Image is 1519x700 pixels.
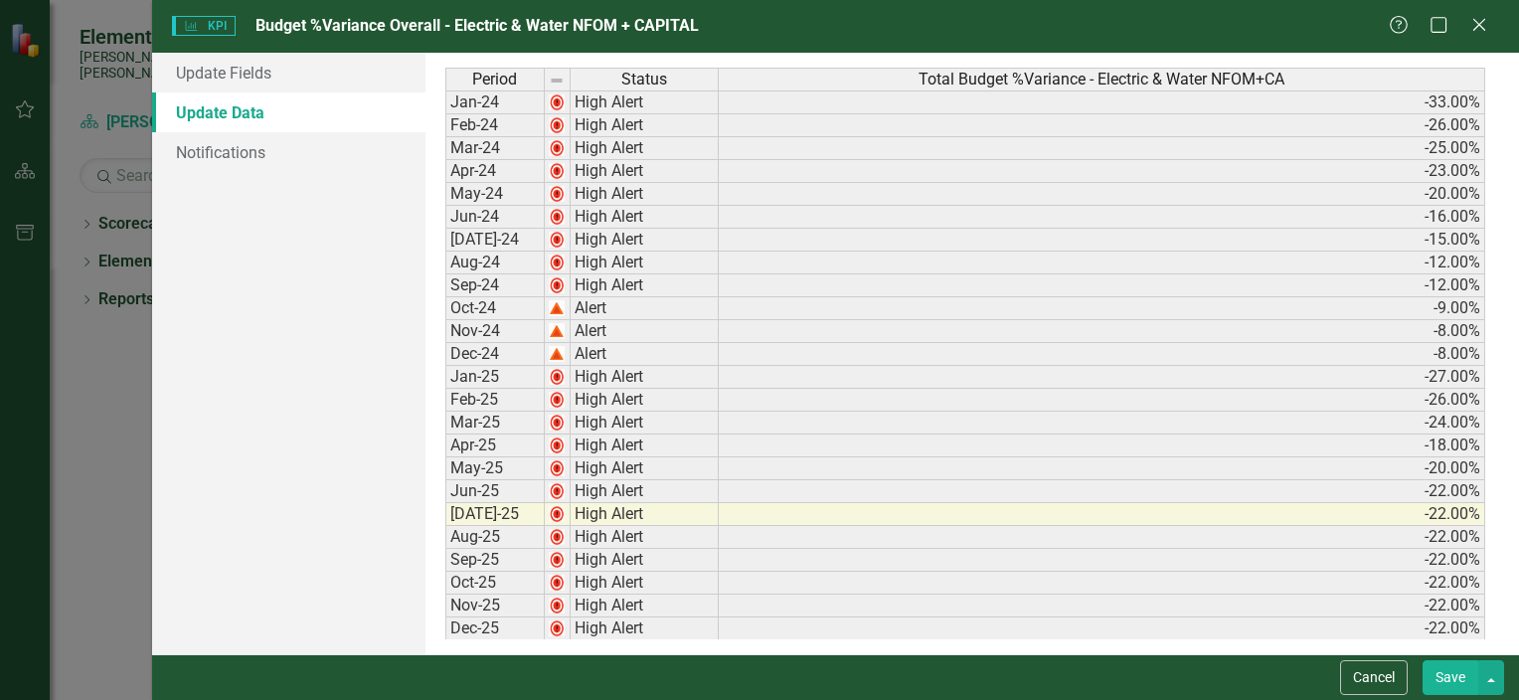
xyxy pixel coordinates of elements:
[1423,660,1478,695] button: Save
[571,412,719,435] td: High Alert
[571,366,719,389] td: High Alert
[549,323,565,339] img: 2Q==
[445,137,545,160] td: Mar-24
[549,346,565,362] img: 2Q==
[445,412,545,435] td: Mar-25
[549,94,565,110] img: 2Q==
[919,71,1284,88] span: Total Budget %Variance​ - Electric & Water NFOM+CA
[445,480,545,503] td: Jun-25
[445,274,545,297] td: Sep-24
[719,572,1485,595] td: -22.00%
[571,229,719,252] td: High Alert
[549,232,565,248] img: 2Q==
[719,183,1485,206] td: -20.00%
[719,274,1485,297] td: -12.00%
[719,457,1485,480] td: -20.00%
[571,160,719,183] td: High Alert
[172,16,236,36] span: KPI
[571,595,719,617] td: High Alert
[549,483,565,499] img: 2Q==
[571,435,719,457] td: High Alert
[719,160,1485,183] td: -23.00%
[719,320,1485,343] td: -8.00%
[445,320,545,343] td: Nov-24
[445,343,545,366] td: Dec-24
[549,437,565,453] img: 2Q==
[571,206,719,229] td: High Alert
[571,549,719,572] td: High Alert
[719,595,1485,617] td: -22.00%
[1340,660,1408,695] button: Cancel
[445,617,545,640] td: Dec-25
[549,369,565,385] img: 2Q==
[549,575,565,591] img: 2Q==
[719,549,1485,572] td: -22.00%
[549,415,565,431] img: 2Q==
[549,277,565,293] img: 2Q==
[445,435,545,457] td: Apr-25
[549,140,565,156] img: 2Q==
[571,114,719,137] td: High Alert
[719,389,1485,412] td: -26.00%
[571,572,719,595] td: High Alert
[445,160,545,183] td: Apr-24
[719,480,1485,503] td: -22.00%
[719,90,1485,114] td: -33.00%
[571,480,719,503] td: High Alert
[445,366,545,389] td: Jan-25
[571,274,719,297] td: High Alert
[445,572,545,595] td: Oct-25
[445,457,545,480] td: May-25
[445,183,545,206] td: May-24
[719,412,1485,435] td: -24.00%
[571,297,719,320] td: Alert
[549,506,565,522] img: 2Q==
[549,460,565,476] img: 2Q==
[549,209,565,225] img: 2Q==
[445,114,545,137] td: Feb-24
[549,117,565,133] img: 2Q==
[549,392,565,408] img: 2Q==
[571,457,719,480] td: High Alert
[719,206,1485,229] td: -16.00%
[152,53,425,92] a: Update Fields
[719,343,1485,366] td: -8.00%
[445,503,545,526] td: [DATE]-25
[549,300,565,316] img: 2Q==
[445,549,545,572] td: Sep-25
[549,163,565,179] img: 2Q==
[549,186,565,202] img: 2Q==
[571,90,719,114] td: High Alert
[571,137,719,160] td: High Alert
[571,617,719,640] td: High Alert
[571,183,719,206] td: High Alert
[719,617,1485,640] td: -22.00%
[549,529,565,545] img: 2Q==
[719,297,1485,320] td: -9.00%
[549,255,565,270] img: 2Q==
[719,435,1485,457] td: -18.00%
[571,252,719,274] td: High Alert
[472,71,517,88] span: Period
[571,503,719,526] td: High Alert
[549,73,565,88] img: 8DAGhfEEPCf229AAAAAElFTkSuQmCC
[571,389,719,412] td: High Alert
[445,297,545,320] td: Oct-24
[445,90,545,114] td: Jan-24
[549,552,565,568] img: 2Q==
[571,526,719,549] td: High Alert
[152,92,425,132] a: Update Data
[719,526,1485,549] td: -22.00%
[719,252,1485,274] td: -12.00%
[571,320,719,343] td: Alert
[445,526,545,549] td: Aug-25
[445,252,545,274] td: Aug-24
[445,389,545,412] td: Feb-25
[255,16,699,35] span: Budget %Variance Overall - Electric & Water NFOM + CAPITAL
[719,137,1485,160] td: -25.00%
[719,503,1485,526] td: -22.00%
[719,366,1485,389] td: -27.00%
[719,229,1485,252] td: -15.00%
[445,229,545,252] td: [DATE]-24
[549,598,565,613] img: 2Q==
